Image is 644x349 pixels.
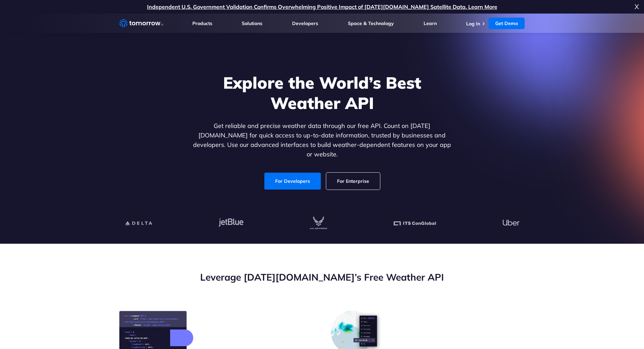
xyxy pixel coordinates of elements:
a: Log In [466,21,480,27]
a: Home link [119,18,163,28]
a: Space & Technology [348,20,394,26]
a: Learn [424,20,437,26]
a: Get Demo [488,18,525,29]
a: For Developers [264,173,321,190]
a: Products [192,20,212,26]
a: Developers [292,20,318,26]
h1: Explore the World’s Best Weather API [192,72,453,113]
a: For Enterprise [326,173,380,190]
a: Independent U.S. Government Validation Confirms Overwhelming Positive Impact of [DATE][DOMAIN_NAM... [147,3,497,10]
h2: Leverage [DATE][DOMAIN_NAME]’s Free Weather API [119,271,525,284]
a: Solutions [242,20,262,26]
p: Get reliable and precise weather data through our free API. Count on [DATE][DOMAIN_NAME] for quic... [192,121,453,159]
